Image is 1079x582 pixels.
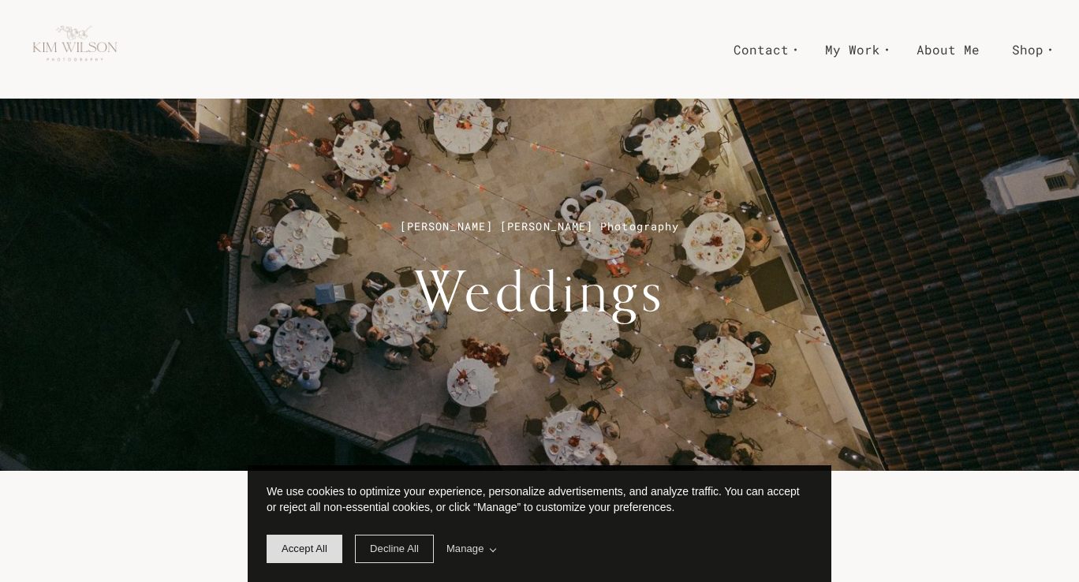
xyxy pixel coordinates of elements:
[446,541,496,557] span: Manage
[900,35,995,63] a: About Me
[267,535,342,563] span: allow cookie message
[717,35,808,63] a: Contact
[355,535,434,563] span: deny cookie message
[500,218,593,236] span: [PERSON_NAME]
[808,35,900,63] a: My Work
[600,218,679,236] span: Photography
[825,38,880,61] span: My Work
[995,35,1063,63] a: Shop
[400,218,493,236] span: [PERSON_NAME]
[32,6,118,93] img: Kim Wilson Photography
[267,485,800,513] span: We use cookies to optimize your experience, personalize advertisements, and analyze traffic. You ...
[1012,38,1044,61] span: Shop
[734,38,789,61] span: Contact
[282,543,327,554] span: Accept All
[370,543,419,554] span: Decline All
[414,255,666,326] span: Weddings
[248,465,831,582] div: cookieconsent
